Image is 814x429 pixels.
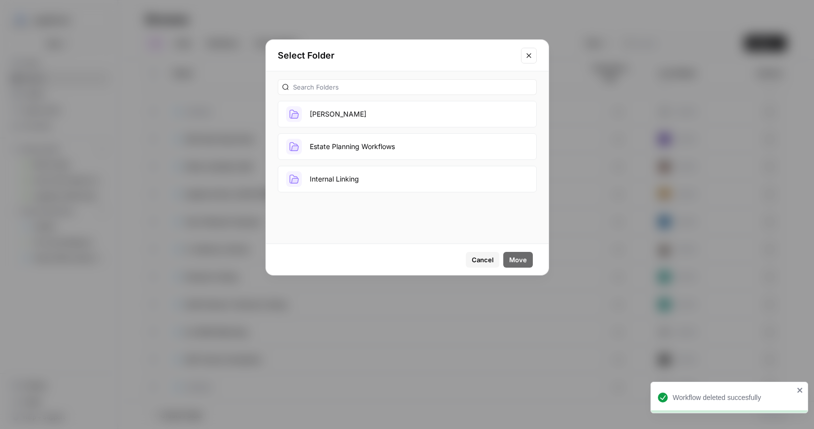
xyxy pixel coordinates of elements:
[278,101,537,127] button: [PERSON_NAME]
[797,386,804,394] button: close
[293,82,532,92] input: Search Folders
[466,252,499,268] button: Cancel
[509,255,527,265] span: Move
[673,393,794,402] div: Workflow deleted succesfully
[521,48,537,63] button: Close modal
[278,166,537,192] button: Internal Linking
[278,49,515,62] h2: Select Folder
[278,133,537,160] button: Estate Planning Workflows
[503,252,533,268] button: Move
[472,255,493,265] span: Cancel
